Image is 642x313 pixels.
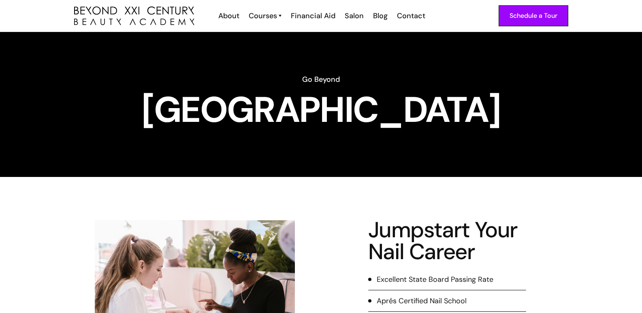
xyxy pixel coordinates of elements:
h6: Go Beyond [74,74,568,85]
div: Excellent State Board Passing Rate [377,274,493,285]
h2: Jumpstart Your Nail Career [368,219,526,263]
a: Salon [339,11,368,21]
a: Blog [368,11,392,21]
div: Aprés Certified Nail School [377,296,467,306]
div: Financial Aid [291,11,335,21]
div: Blog [373,11,388,21]
img: beyond 21st century beauty academy logo [74,6,194,26]
a: Financial Aid [286,11,339,21]
div: About [218,11,239,21]
a: Courses [249,11,282,21]
a: Schedule a Tour [499,5,568,26]
div: Contact [397,11,425,21]
strong: [GEOGRAPHIC_DATA] [141,87,500,133]
a: Contact [392,11,429,21]
div: Courses [249,11,277,21]
a: home [74,6,194,26]
div: Salon [345,11,364,21]
a: About [213,11,243,21]
div: Schedule a Tour [510,11,557,21]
